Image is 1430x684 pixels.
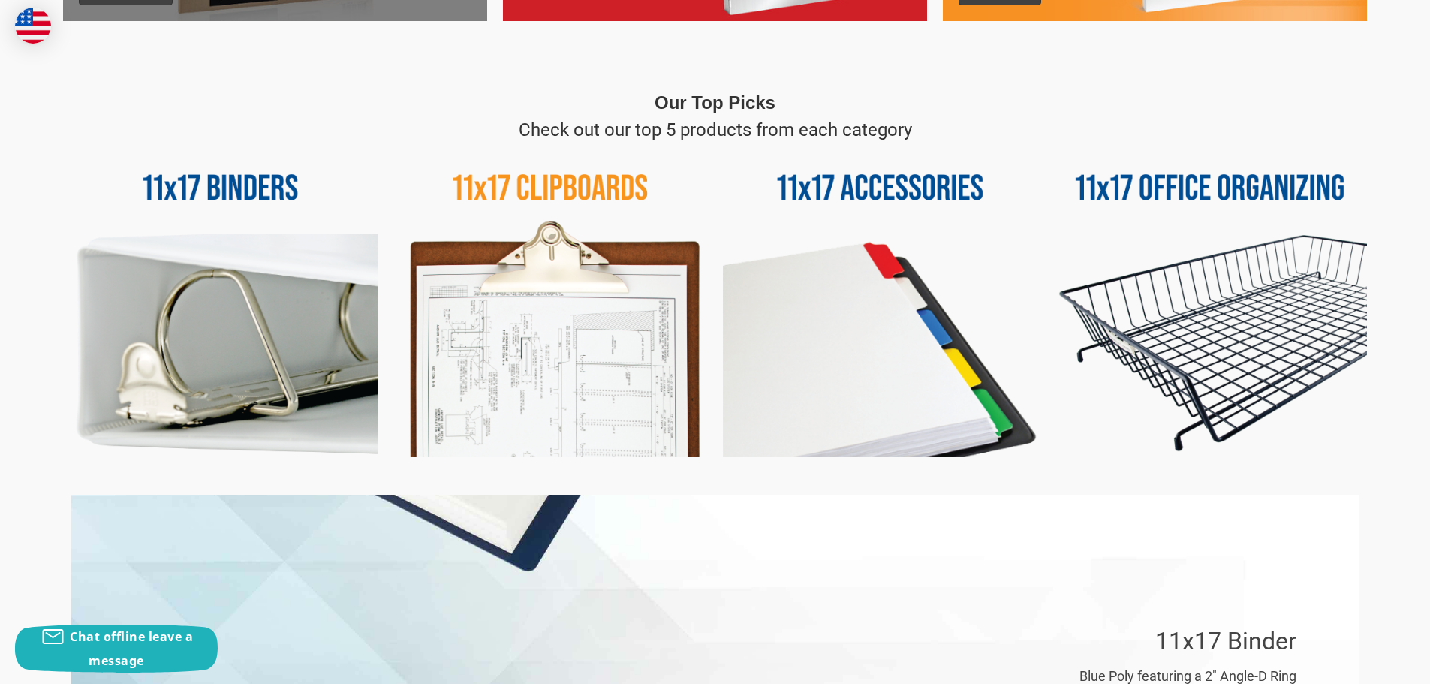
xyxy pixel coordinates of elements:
button: Chat offline leave a message [15,625,218,673]
img: duty and tax information for United States [15,8,51,44]
img: 11x17 Office Organizing [1053,143,1368,458]
img: 11x17 Clipboards [393,143,708,458]
img: 11x17 Accessories [723,143,1037,458]
iframe: Google Customer Reviews [1306,643,1430,684]
p: Our Top Picks [655,89,775,116]
p: Check out our top 5 products from each category [519,116,912,143]
p: 11x17 Binder [1155,623,1296,659]
img: 11x17 Binders [63,143,378,458]
span: Chat offline leave a message [70,628,193,669]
